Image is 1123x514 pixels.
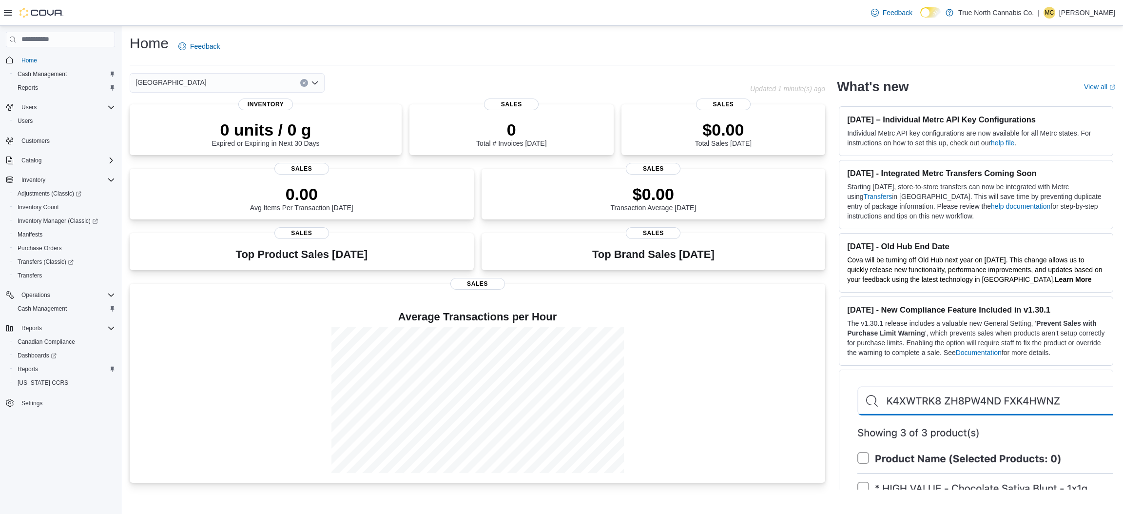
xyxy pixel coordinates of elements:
[14,303,115,315] span: Cash Management
[236,249,368,260] h3: Top Product Sales [DATE]
[14,215,102,227] a: Inventory Manager (Classic)
[311,79,319,87] button: Open list of options
[10,302,119,316] button: Cash Management
[847,305,1105,315] h3: [DATE] - New Compliance Feature Included in v1.30.1
[2,53,119,67] button: Home
[14,363,42,375] a: Reports
[696,99,751,110] span: Sales
[476,120,546,147] div: Total # Invoices [DATE]
[2,395,119,410] button: Settings
[750,85,825,93] p: Updated 1 minute(s) ago
[14,303,71,315] a: Cash Management
[21,157,41,164] span: Catalog
[18,54,115,66] span: Home
[14,377,72,389] a: [US_STATE] CCRS
[14,336,79,348] a: Canadian Compliance
[920,7,941,18] input: Dark Mode
[18,117,33,125] span: Users
[274,227,329,239] span: Sales
[21,57,37,64] span: Home
[18,174,49,186] button: Inventory
[847,168,1105,178] h3: [DATE] - Integrated Metrc Transfers Coming Soon
[18,55,41,66] a: Home
[10,269,119,282] button: Transfers
[837,79,909,95] h2: What's new
[14,363,115,375] span: Reports
[14,350,115,361] span: Dashboards
[18,84,38,92] span: Reports
[484,99,539,110] span: Sales
[10,187,119,200] a: Adjustments (Classic)
[14,188,115,199] span: Adjustments (Classic)
[18,289,115,301] span: Operations
[18,352,57,359] span: Dashboards
[21,137,50,145] span: Customers
[958,7,1034,19] p: True North Cannabis Co.
[18,155,45,166] button: Catalog
[238,99,293,110] span: Inventory
[1109,84,1115,90] svg: External link
[611,184,697,204] p: $0.00
[14,115,37,127] a: Users
[18,289,54,301] button: Operations
[695,120,752,139] p: $0.00
[14,242,115,254] span: Purchase Orders
[1044,7,1055,19] div: Meghan Creelman
[10,362,119,376] button: Reports
[2,154,119,167] button: Catalog
[174,37,224,56] a: Feedback
[18,190,81,198] span: Adjustments (Classic)
[10,255,119,269] a: Transfers (Classic)
[847,241,1105,251] h3: [DATE] - Old Hub End Date
[10,376,119,390] button: [US_STATE] CCRS
[18,305,67,313] span: Cash Management
[2,288,119,302] button: Operations
[1055,276,1091,283] strong: Learn More
[450,278,505,290] span: Sales
[1038,7,1040,19] p: |
[14,115,115,127] span: Users
[136,77,207,88] span: [GEOGRAPHIC_DATA]
[18,231,42,238] span: Manifests
[130,34,169,53] h1: Home
[14,201,63,213] a: Inventory Count
[10,67,119,81] button: Cash Management
[18,244,62,252] span: Purchase Orders
[18,322,46,334] button: Reports
[6,49,115,435] nav: Complex example
[1084,83,1115,91] a: View allExternal link
[18,322,115,334] span: Reports
[883,8,912,18] span: Feedback
[21,399,42,407] span: Settings
[2,134,119,148] button: Customers
[18,101,40,113] button: Users
[14,215,115,227] span: Inventory Manager (Classic)
[956,349,1002,356] a: Documentation
[18,155,115,166] span: Catalog
[14,377,115,389] span: Washington CCRS
[18,258,74,266] span: Transfers (Classic)
[14,229,115,240] span: Manifests
[300,79,308,87] button: Clear input
[137,311,817,323] h4: Average Transactions per Hour
[10,81,119,95] button: Reports
[14,82,115,94] span: Reports
[14,188,85,199] a: Adjustments (Classic)
[611,184,697,212] div: Transaction Average [DATE]
[18,397,46,409] a: Settings
[274,163,329,175] span: Sales
[14,256,115,268] span: Transfers (Classic)
[10,241,119,255] button: Purchase Orders
[2,173,119,187] button: Inventory
[14,68,71,80] a: Cash Management
[19,8,63,18] img: Cova
[847,318,1105,357] p: The v1.30.1 release includes a valuable new General Setting, ' ', which prevents sales when produ...
[212,120,320,147] div: Expired or Expiring in Next 30 Days
[14,256,77,268] a: Transfers (Classic)
[626,227,680,239] span: Sales
[18,338,75,346] span: Canadian Compliance
[864,193,892,200] a: Transfers
[212,120,320,139] p: 0 units / 0 g
[18,379,68,387] span: [US_STATE] CCRS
